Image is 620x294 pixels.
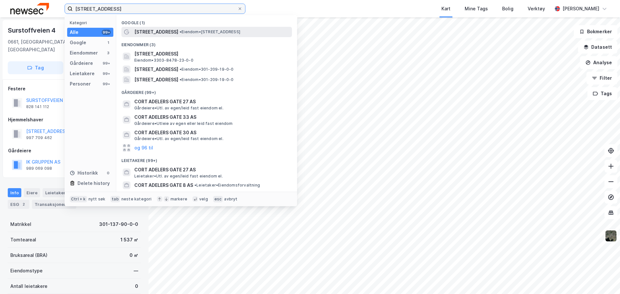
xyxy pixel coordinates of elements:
div: Google (1) [116,15,297,27]
div: 0 [135,282,138,290]
div: tab [110,196,120,202]
div: Kart [441,5,450,13]
div: 99+ [102,71,111,76]
div: 997 709 462 [26,135,52,140]
div: Bruksareal (BRA) [10,251,47,259]
div: 301-137-90-0-0 [99,220,138,228]
div: nytt søk [88,197,106,202]
div: 99+ [102,81,111,86]
span: • [180,77,181,82]
button: Filter [586,72,617,85]
div: Info [8,188,21,197]
div: neste kategori [121,197,152,202]
span: • [180,67,181,72]
span: CORT ADELERS GATE 33 AS [134,113,289,121]
div: 828 141 112 [26,104,49,109]
span: Gårdeiere • Utl. av egen/leid fast eiendom el. [134,106,223,111]
div: Mine Tags [465,5,488,13]
div: 1 537 ㎡ [120,236,138,244]
span: Eiendom • [STREET_ADDRESS] [180,29,240,35]
img: newsec-logo.f6e21ccffca1b3a03d2d.png [10,3,49,14]
button: Bokmerker [574,25,617,38]
div: Personer [70,80,91,88]
div: esc [213,196,223,202]
div: Verktøy [528,5,545,13]
div: 3 [106,50,111,56]
div: Gårdeiere (99+) [116,85,297,96]
div: Kontrollprogram for chat [588,263,620,294]
div: Leietakere [70,70,95,77]
button: Tag [8,61,63,74]
div: Matrikkel [10,220,31,228]
div: Tomteareal [10,236,36,244]
div: Gårdeiere [70,59,93,67]
div: Delete history [77,179,110,187]
span: [STREET_ADDRESS] [134,50,289,58]
div: avbryt [224,197,237,202]
span: Leietaker • Utl. av egen/leid fast eiendom el. [134,174,223,179]
div: Eiendommer (3) [116,37,297,49]
div: — [134,267,138,275]
span: CORT ADELERS GATE 27 AS [134,98,289,106]
div: Bolig [502,5,513,13]
span: Eiendom • 301-209-19-0-0 [180,67,234,72]
span: [STREET_ADDRESS] [134,66,178,73]
div: Historikk [70,169,98,177]
div: Antall leietakere [10,282,47,290]
div: 0 [106,170,111,176]
button: og 96 til [134,144,153,152]
span: Gårdeiere • Utleie av egen eller leid fast eiendom [134,121,233,126]
span: CORT ADELERS GATE 30 AS [134,129,289,137]
div: Eiendommer [70,49,98,57]
button: Datasett [578,41,617,54]
span: Eiendom • 3303-8478-23-0-0 [134,58,193,63]
button: Analyse [580,56,617,69]
span: CORT ADELERS GATE 27 AS [134,166,289,174]
input: Søk på adresse, matrikkel, gårdeiere, leietakere eller personer [73,4,237,14]
iframe: Chat Widget [588,263,620,294]
div: Kategori [70,20,113,25]
div: [PERSON_NAME] [563,5,599,13]
div: 0661, [GEOGRAPHIC_DATA], [GEOGRAPHIC_DATA] [8,38,91,54]
div: markere [170,197,187,202]
span: Gårdeiere • Utl. av egen/leid fast eiendom el. [134,136,223,141]
div: Gårdeiere [8,147,140,155]
div: 99+ [102,30,111,35]
span: [STREET_ADDRESS] [134,76,178,84]
span: Eiendom • 301-209-19-0-0 [180,77,234,82]
span: • [194,183,196,188]
div: Eiendomstype [10,267,43,275]
span: [STREET_ADDRESS] [134,28,178,36]
div: Leietakere [43,188,71,197]
div: Alle [70,28,78,36]
div: 989 069 098 [26,166,52,171]
div: velg [199,197,208,202]
div: 0 ㎡ [129,251,138,259]
div: 2 [20,201,27,208]
div: Eiere [24,188,40,197]
div: Surstoffveien 4 [8,25,57,35]
div: Ctrl + k [70,196,87,202]
div: 1 [106,40,111,45]
span: Leietaker • Eiendomsforvaltning [194,183,260,188]
button: Tags [587,87,617,100]
img: 9k= [605,230,617,242]
div: Leietakere (99+) [116,153,297,165]
div: Hjemmelshaver [8,116,140,124]
div: 99+ [102,61,111,66]
div: Transaksjoner [32,200,76,209]
span: CORT ADELERS GATE 8 AS [134,181,193,189]
div: ESG [8,200,29,209]
div: Festere [8,85,140,93]
span: • [180,29,181,34]
div: Google [70,39,86,46]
